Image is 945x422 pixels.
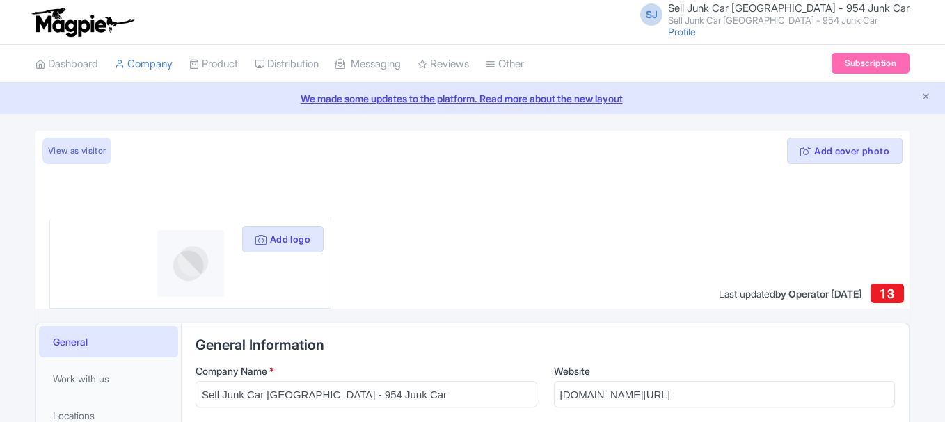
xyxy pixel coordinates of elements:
[189,45,238,83] a: Product
[242,226,324,252] button: Add logo
[775,288,862,300] span: by Operator [DATE]
[554,365,590,377] span: Website
[335,45,401,83] a: Messaging
[8,91,937,106] a: We made some updates to the platform. Read more about the new layout
[418,45,469,83] a: Reviews
[632,3,910,25] a: SJ Sell Junk Car [GEOGRAPHIC_DATA] - 954 Junk Car Sell Junk Car [GEOGRAPHIC_DATA] - 954 Junk Car
[39,326,178,357] a: General
[35,45,98,83] a: Dashboard
[486,45,524,83] a: Other
[255,45,319,83] a: Distribution
[668,16,910,25] small: Sell Junk Car [GEOGRAPHIC_DATA] - 954 Junk Car
[196,365,267,377] span: Company Name
[53,371,109,386] span: Work with us
[29,7,136,38] img: logo-ab69f6fb50320c5b225c76a69d11143b.png
[640,3,662,26] span: SJ
[42,138,111,164] a: View as visitor
[880,286,894,301] span: 13
[668,1,910,15] span: Sell Junk Car [GEOGRAPHIC_DATA] - 954 Junk Car
[39,363,178,394] a: Work with us
[787,138,903,164] button: Add cover photo
[53,334,88,349] span: General
[832,53,910,74] a: Subscription
[157,230,224,297] img: profile-logo-d1a8e230fb1b8f12adc913e4f4d7365c.png
[196,337,895,352] h2: General Information
[668,26,696,38] a: Profile
[115,45,173,83] a: Company
[921,90,931,106] button: Close announcement
[719,286,862,301] div: Last updated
